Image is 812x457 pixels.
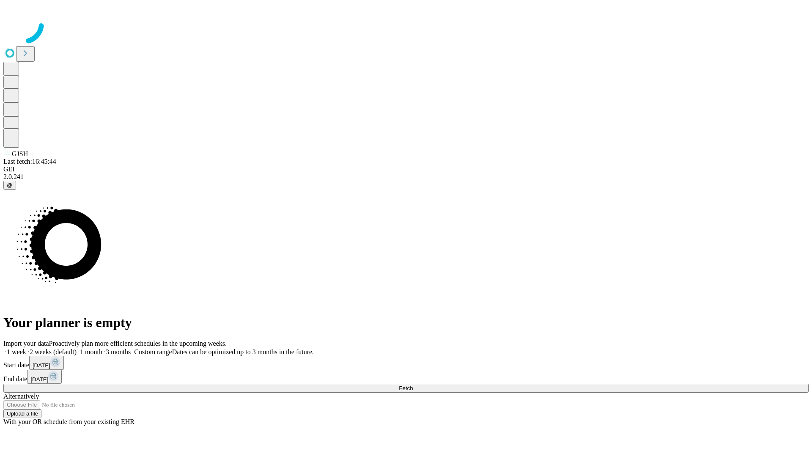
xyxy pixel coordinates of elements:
[3,384,809,393] button: Fetch
[399,385,413,391] span: Fetch
[3,393,39,400] span: Alternatively
[3,165,809,173] div: GEI
[30,376,48,383] span: [DATE]
[27,370,62,384] button: [DATE]
[3,158,56,165] span: Last fetch: 16:45:44
[33,362,50,369] span: [DATE]
[29,356,64,370] button: [DATE]
[3,370,809,384] div: End date
[49,340,227,347] span: Proactively plan more efficient schedules in the upcoming weeks.
[3,173,809,181] div: 2.0.241
[3,315,809,330] h1: Your planner is empty
[3,409,41,418] button: Upload a file
[172,348,314,355] span: Dates can be optimized up to 3 months in the future.
[3,340,49,347] span: Import your data
[3,418,134,425] span: With your OR schedule from your existing EHR
[7,348,26,355] span: 1 week
[80,348,102,355] span: 1 month
[7,182,13,188] span: @
[3,181,16,190] button: @
[30,348,77,355] span: 2 weeks (default)
[3,356,809,370] div: Start date
[106,348,131,355] span: 3 months
[134,348,172,355] span: Custom range
[12,150,28,157] span: GJSH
